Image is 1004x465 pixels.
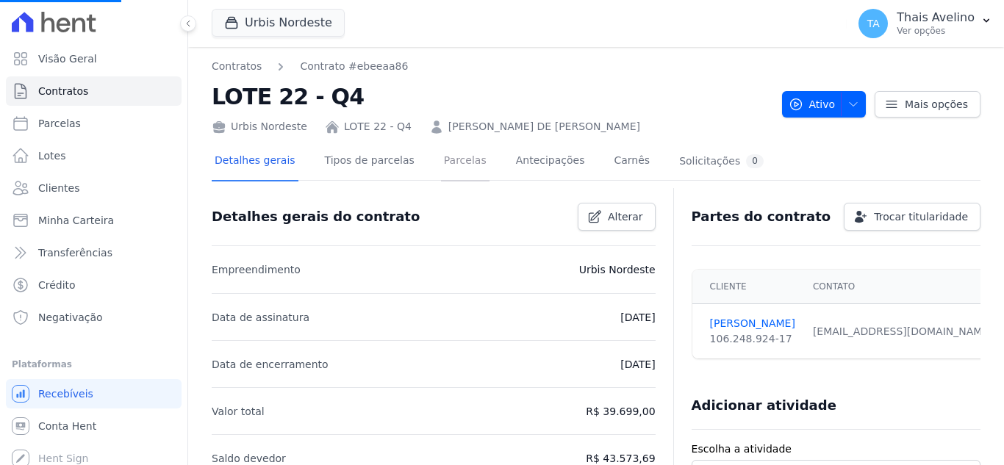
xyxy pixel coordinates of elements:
[212,143,298,181] a: Detalhes gerais
[692,270,804,304] th: Cliente
[513,143,588,181] a: Antecipações
[676,143,767,181] a: Solicitações0
[12,356,176,373] div: Plataformas
[212,59,408,74] nav: Breadcrumb
[212,403,265,420] p: Valor total
[710,331,795,347] div: 106.248.924-17
[6,109,182,138] a: Parcelas
[344,119,412,134] a: LOTE 22 - Q4
[6,206,182,235] a: Minha Carteira
[38,419,96,433] span: Conta Hent
[586,403,655,420] p: R$ 39.699,00
[608,209,643,224] span: Alterar
[746,154,764,168] div: 0
[692,208,831,226] h3: Partes do contrato
[212,59,262,74] a: Contratos
[579,261,656,278] p: Urbis Nordeste
[897,10,975,25] p: Thais Avelino
[38,213,114,228] span: Minha Carteira
[804,270,1002,304] th: Contato
[38,245,112,260] span: Transferências
[212,80,770,113] h2: LOTE 22 - Q4
[620,309,655,326] p: [DATE]
[38,310,103,325] span: Negativação
[38,386,93,401] span: Recebíveis
[6,238,182,267] a: Transferências
[679,154,764,168] div: Solicitações
[620,356,655,373] p: [DATE]
[322,143,417,181] a: Tipos de parcelas
[874,209,968,224] span: Trocar titularidade
[847,3,1004,44] button: TA Thais Avelino Ver opções
[6,270,182,300] a: Crédito
[38,51,97,66] span: Visão Geral
[710,316,795,331] a: [PERSON_NAME]
[578,203,656,231] a: Alterar
[448,119,640,134] a: [PERSON_NAME] DE [PERSON_NAME]
[6,173,182,203] a: Clientes
[38,181,79,195] span: Clientes
[692,441,980,457] label: Escolha a atividade
[897,25,975,37] p: Ver opções
[38,278,76,292] span: Crédito
[38,116,81,131] span: Parcelas
[212,59,770,74] nav: Breadcrumb
[789,91,836,118] span: Ativo
[441,143,490,181] a: Parcelas
[611,143,653,181] a: Carnês
[212,356,329,373] p: Data de encerramento
[867,18,880,29] span: TA
[6,141,182,170] a: Lotes
[212,309,309,326] p: Data de assinatura
[38,148,66,163] span: Lotes
[212,208,420,226] h3: Detalhes gerais do contrato
[212,9,345,37] button: Urbis Nordeste
[692,397,836,414] h3: Adicionar atividade
[212,119,307,134] div: Urbis Nordeste
[6,411,182,441] a: Conta Hent
[6,44,182,73] a: Visão Geral
[6,76,182,106] a: Contratos
[813,324,993,339] div: [EMAIL_ADDRESS][DOMAIN_NAME]
[38,84,88,98] span: Contratos
[212,261,301,278] p: Empreendimento
[782,91,867,118] button: Ativo
[300,59,408,74] a: Contrato #ebeeaa86
[844,203,980,231] a: Trocar titularidade
[6,303,182,332] a: Negativação
[875,91,980,118] a: Mais opções
[6,379,182,408] a: Recebíveis
[905,97,968,112] span: Mais opções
